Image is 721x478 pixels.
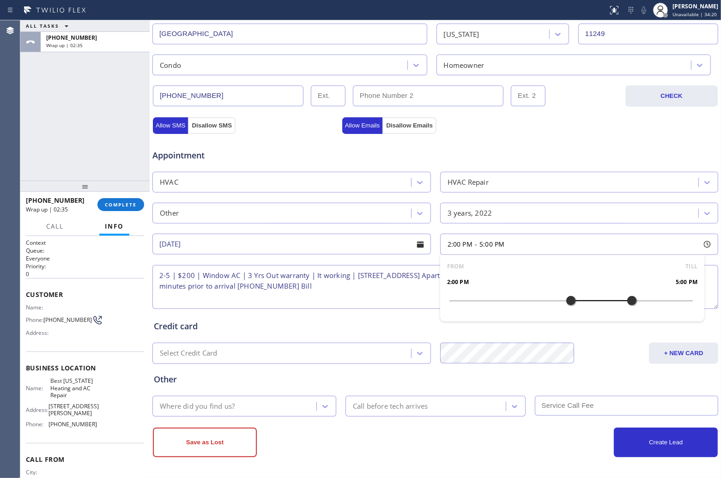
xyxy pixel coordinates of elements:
button: CHECK [625,85,718,107]
input: Ext. [311,85,345,106]
button: COMPLETE [97,198,144,211]
span: Appointment [152,149,340,162]
span: 5:00 PM [479,240,504,248]
span: Name: [26,304,50,311]
span: [PHONE_NUMBER] [26,196,85,205]
div: Credit card [154,320,717,333]
span: Phone: [26,316,43,323]
div: 3 years, 2022 [448,208,492,218]
div: HVAC Repair [448,177,489,188]
div: [US_STATE] [444,29,479,39]
button: + NEW CARD [649,343,718,364]
span: FROM [447,262,464,271]
button: Mute [637,4,650,17]
span: Address: [26,329,50,336]
h2: Priority: [26,262,144,270]
span: City: [26,469,50,476]
span: ALL TASKS [26,23,59,29]
h2: Queue: [26,247,144,254]
span: [STREET_ADDRESS][PERSON_NAME] [48,403,99,417]
input: ZIP [578,24,718,44]
div: HVAC [160,177,178,188]
input: Phone Number [153,85,303,106]
div: Condo [160,60,181,70]
span: 2:00 PM [448,240,473,248]
button: Save as Lost [153,428,257,457]
span: 2:00 PM [447,278,469,287]
textarea: 2-5 | $200 | Window AC | 3 Yrs Out warranty | It working | [STREET_ADDRESS] Apartment Tenant 3rd ... [152,265,718,309]
input: Service Call Fee [535,396,719,416]
button: Call [41,218,69,236]
span: - [475,240,477,248]
button: ALL TASKS [20,20,78,31]
div: Homeowner [444,60,485,70]
div: Select Credit Card [160,348,218,359]
div: [PERSON_NAME] [673,2,718,10]
button: Allow Emails [342,117,383,134]
span: Address: [26,406,48,413]
p: Everyone [26,254,144,262]
span: [PHONE_NUMBER] [46,34,97,42]
button: Disallow Emails [382,117,436,134]
span: COMPLETE [105,201,137,208]
span: Wrap up | 02:35 [26,206,68,213]
h1: Context [26,239,144,247]
input: Phone Number 2 [353,85,503,106]
button: Allow SMS [153,117,188,134]
span: TILL [685,262,697,271]
span: Customer [26,290,144,299]
input: Ext. 2 [511,85,545,106]
button: Create Lead [614,428,718,457]
div: Call before tech arrives [353,401,428,411]
div: Where did you find us? [160,401,235,411]
div: Other [154,373,717,386]
span: Call From [26,455,144,464]
span: Name: [26,385,50,392]
span: Call [46,222,64,230]
span: [PHONE_NUMBER] [48,421,97,428]
p: 0 [26,270,144,278]
span: Phone: [26,421,48,428]
input: - choose date - [152,234,431,254]
span: Unavailable | 34:20 [673,11,717,18]
button: Info [99,218,129,236]
span: [PHONE_NUMBER] [43,316,92,323]
span: Wrap up | 02:35 [46,42,83,48]
span: Info [105,222,124,230]
span: Best [US_STATE] Heating and AC Repair [50,377,97,399]
div: Other [160,208,179,218]
span: 5:00 PM [676,278,697,287]
button: Disallow SMS [188,117,236,134]
input: City [152,24,427,44]
span: Business location [26,363,144,372]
